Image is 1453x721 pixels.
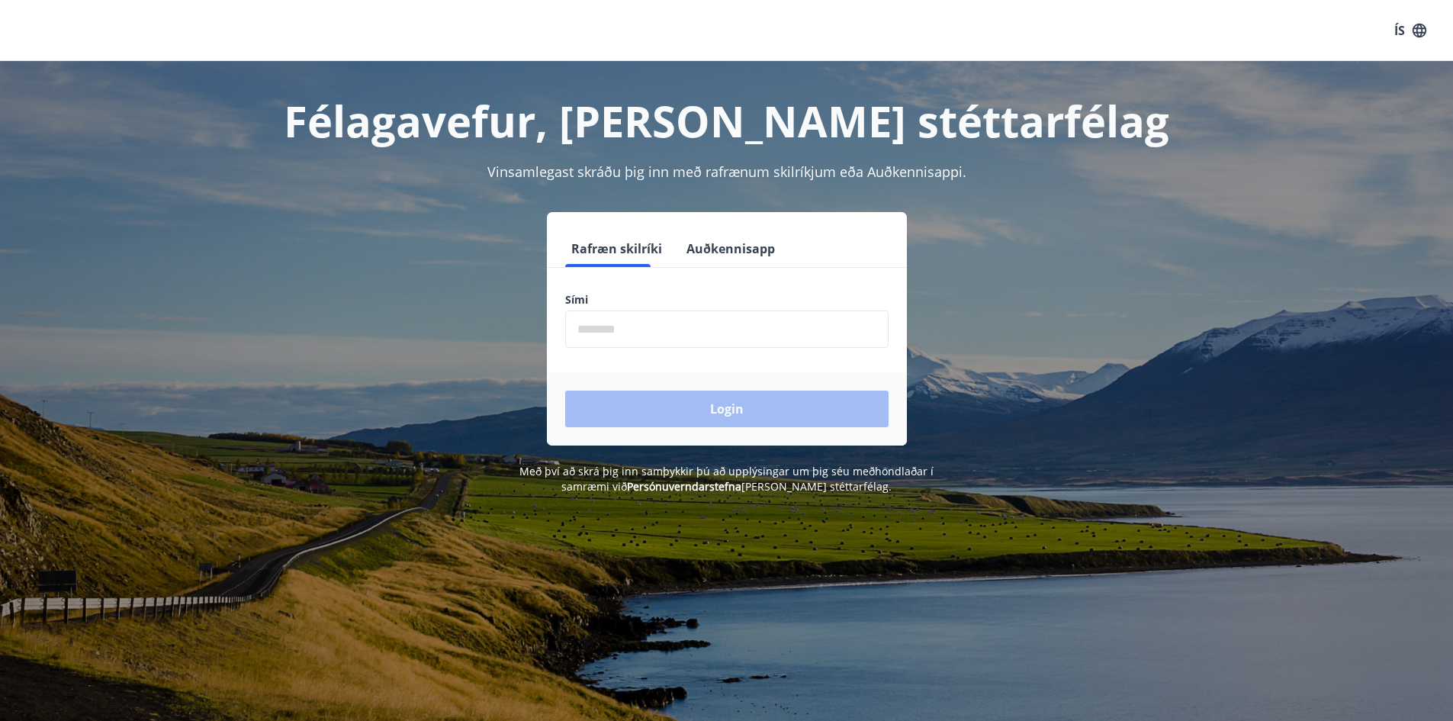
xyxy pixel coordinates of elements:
button: ÍS [1386,17,1435,44]
button: Rafræn skilríki [565,230,668,267]
h1: Félagavefur, [PERSON_NAME] stéttarfélag [196,92,1258,150]
label: Sími [565,292,889,307]
span: Vinsamlegast skráðu þig inn með rafrænum skilríkjum eða Auðkennisappi. [487,163,966,181]
span: Með því að skrá þig inn samþykkir þú að upplýsingar um þig séu meðhöndlaðar í samræmi við [PERSON... [519,464,934,494]
button: Auðkennisapp [680,230,781,267]
a: Persónuverndarstefna [627,479,741,494]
